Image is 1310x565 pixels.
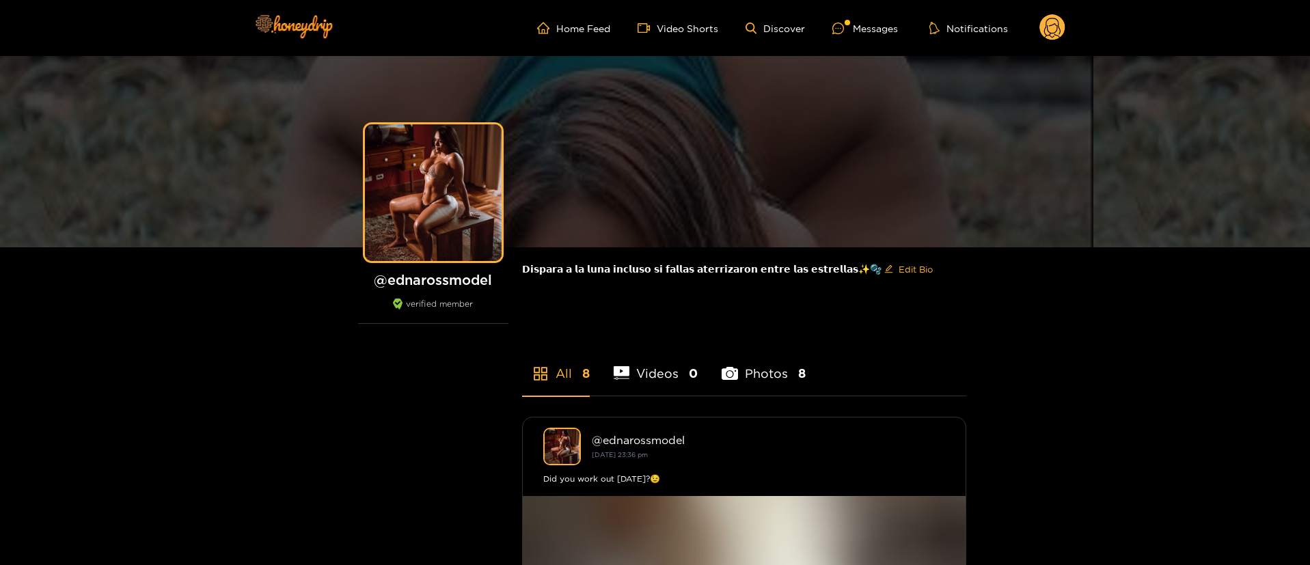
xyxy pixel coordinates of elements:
[614,334,698,396] li: Videos
[543,428,581,465] img: ednarossmodel
[358,271,508,288] h1: @ ednarossmodel
[638,22,718,34] a: Video Shorts
[798,365,806,382] span: 8
[582,365,590,382] span: 8
[689,365,698,382] span: 0
[537,22,556,34] span: home
[882,258,936,280] button: editEdit Bio
[592,434,945,446] div: @ ednarossmodel
[746,23,805,34] a: Discover
[722,334,806,396] li: Photos
[925,21,1012,35] button: Notifications
[638,22,657,34] span: video-camera
[832,20,898,36] div: Messages
[522,247,966,291] div: 𝗗𝗶𝘀𝗽𝗮𝗿𝗮 𝗮 𝗹𝗮 𝗹𝘂𝗻𝗮 𝗶𝗻𝗰𝗹𝘂𝘀𝗼 𝘀𝗶 𝗳𝗮𝗹𝗹𝗮𝘀 𝗮𝘁𝗲𝗿𝗿𝗶𝘇𝗮𝗿𝗼𝗻 𝗲𝗻𝘁𝗿𝗲 𝗹𝗮𝘀 𝗲𝘀𝘁𝗿𝗲𝗹𝗹𝗮𝘀✨🫧
[884,264,893,275] span: edit
[592,451,648,458] small: [DATE] 23:36 pm
[522,334,590,396] li: All
[532,366,549,382] span: appstore
[537,22,610,34] a: Home Feed
[358,299,508,324] div: verified member
[543,472,945,486] div: Did you work out [DATE]?😉
[899,262,933,276] span: Edit Bio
